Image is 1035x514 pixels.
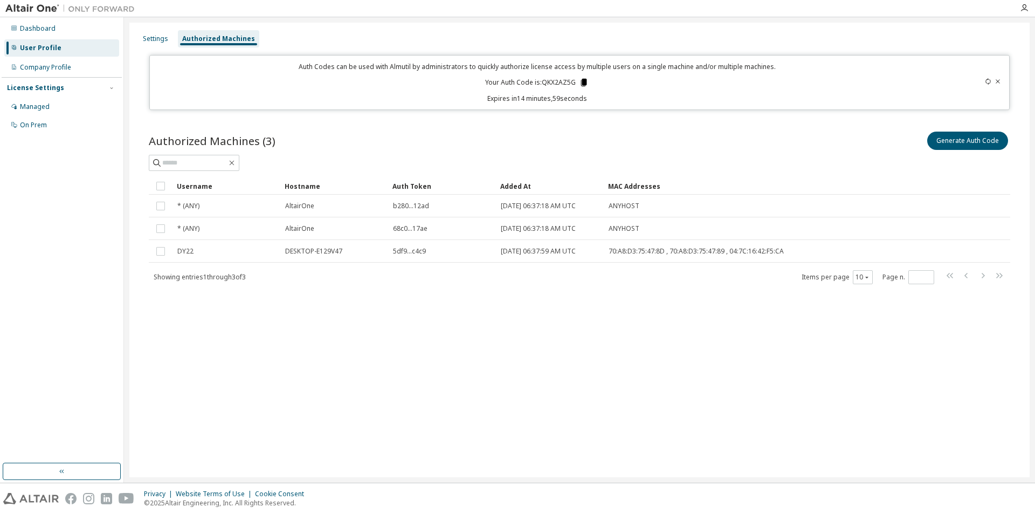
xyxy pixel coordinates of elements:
[182,35,255,43] div: Authorized Machines
[393,202,429,210] span: b280...12ad
[83,493,94,504] img: instagram.svg
[156,94,919,103] p: Expires in 14 minutes, 59 seconds
[177,202,199,210] span: * (ANY)
[393,224,427,233] span: 68c0...17ae
[177,247,194,256] span: DY22
[20,44,61,52] div: User Profile
[285,177,384,195] div: Hostname
[177,177,276,195] div: Username
[485,78,589,87] p: Your Auth Code is: QKX2AZ5G
[144,490,176,498] div: Privacy
[119,493,134,504] img: youtube.svg
[285,247,342,256] span: DESKTOP-E129V47
[176,490,255,498] div: Website Terms of Use
[177,224,199,233] span: * (ANY)
[608,177,897,195] div: MAC Addresses
[149,133,275,148] span: Authorized Machines (3)
[882,270,934,284] span: Page n.
[609,224,639,233] span: ANYHOST
[927,132,1008,150] button: Generate Auth Code
[501,202,576,210] span: [DATE] 06:37:18 AM UTC
[156,62,919,71] p: Auth Codes can be used with Almutil by administrators to quickly authorize license access by mult...
[501,224,576,233] span: [DATE] 06:37:18 AM UTC
[609,202,639,210] span: ANYHOST
[392,177,492,195] div: Auth Token
[393,247,426,256] span: 5df9...c4c9
[609,247,784,256] span: 70:A8:D3:75:47:8D , 70:A8:D3:75:47:89 , 04:7C:16:42:F5:CA
[7,84,64,92] div: License Settings
[855,273,870,282] button: 10
[500,177,599,195] div: Added At
[20,63,71,72] div: Company Profile
[144,498,310,508] p: © 2025 Altair Engineering, Inc. All Rights Reserved.
[3,493,59,504] img: altair_logo.svg
[255,490,310,498] div: Cookie Consent
[101,493,112,504] img: linkedin.svg
[285,224,314,233] span: AltairOne
[285,202,314,210] span: AltairOne
[802,270,873,284] span: Items per page
[20,24,56,33] div: Dashboard
[154,272,246,282] span: Showing entries 1 through 3 of 3
[501,247,576,256] span: [DATE] 06:37:59 AM UTC
[5,3,140,14] img: Altair One
[143,35,168,43] div: Settings
[20,102,50,111] div: Managed
[65,493,77,504] img: facebook.svg
[20,121,47,129] div: On Prem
